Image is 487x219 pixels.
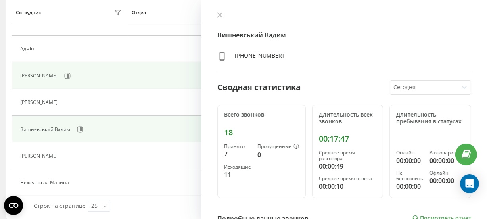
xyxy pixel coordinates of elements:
div: Длительность пребывания в статусах [396,111,464,125]
div: Разговаривает [429,150,464,156]
div: [PERSON_NAME] [20,153,59,159]
div: 18 [224,128,299,137]
div: [PERSON_NAME] [20,19,59,25]
div: [PERSON_NAME] [20,73,59,79]
div: 00:00:00 [429,176,464,185]
div: 00:17:47 [319,134,376,144]
div: Среднее время ответа [319,176,376,181]
div: Исходящие [224,164,251,170]
div: Не беспокоить [396,170,423,182]
div: 11 [224,170,251,179]
div: Офлайн [429,170,464,176]
div: Длительность всех звонков [319,111,376,125]
div: Всего звонков [224,111,299,118]
div: Адмін [20,46,36,52]
button: Open CMP widget [4,196,23,215]
div: Open Intercom Messenger [460,174,479,193]
div: 00:00:00 [396,182,423,191]
div: Отдел [132,10,146,15]
div: Сотрудник [16,10,41,15]
div: Вишневський Вадим [20,127,72,132]
div: Онлайн [396,150,423,156]
div: 00:00:00 [429,156,464,165]
div: 00:00:10 [319,182,376,191]
div: 0 [257,150,299,159]
div: [PHONE_NUMBER] [235,52,284,63]
div: Принято [224,144,251,149]
span: Строк на странице [34,202,86,209]
div: 25 [91,202,98,210]
div: Среднее время разговора [319,150,376,161]
div: Пропущенные [257,144,299,150]
div: Нежельська Марина [20,180,71,185]
div: 00:00:49 [319,161,376,171]
h4: Вишневський Вадим [217,30,471,40]
div: 00:00:00 [396,156,423,165]
div: Сводная статистика [217,81,301,93]
div: [PERSON_NAME] [20,100,59,105]
div: 7 [224,149,251,159]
